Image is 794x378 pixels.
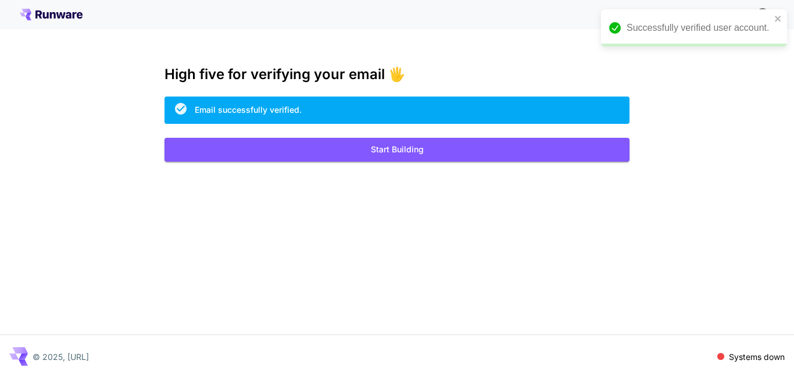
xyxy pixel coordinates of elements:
h3: High five for verifying your email 🖐️ [164,66,630,83]
button: close [774,14,782,23]
p: Systems down [729,351,785,363]
div: Email successfully verified. [195,104,302,116]
div: Successfully verified user account. [627,21,771,35]
button: Start Building [164,138,630,162]
button: In order to qualify for free credit, you need to sign up with a business email address and click ... [751,2,774,26]
p: © 2025, [URL] [33,351,89,363]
